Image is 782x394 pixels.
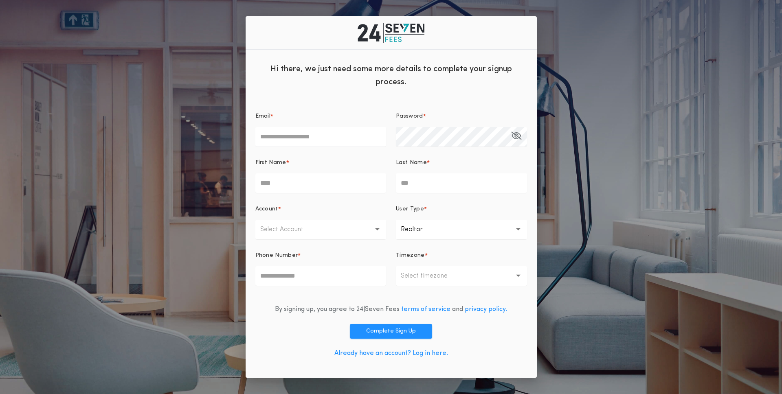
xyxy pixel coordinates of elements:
[396,252,425,260] p: Timezone
[396,173,527,193] input: Last Name*
[255,266,387,286] input: Phone Number*
[255,173,387,193] input: First Name*
[401,271,461,281] p: Select timezone
[255,127,387,147] input: Email*
[255,159,286,167] p: First Name
[396,205,424,213] p: User Type
[396,127,527,147] input: Password*
[255,205,278,213] p: Account
[246,56,537,93] div: Hi there, we just need some more details to complete your signup process.
[511,127,521,147] button: Password*
[260,225,316,234] p: Select Account
[396,266,527,286] button: Select timezone
[255,220,387,239] button: Select Account
[401,306,450,313] a: terms of service
[358,23,424,42] img: org logo
[396,159,427,167] p: Last Name
[350,324,432,339] button: Complete Sign Up
[275,304,507,314] div: By signing up, you agree to 24|Seven Fees and
[334,350,448,357] a: Already have an account? Log in here.
[255,252,298,260] p: Phone Number
[401,225,436,234] p: Realtor
[396,220,527,239] button: Realtor
[255,112,271,120] p: Email
[396,112,423,120] p: Password
[465,306,507,313] a: privacy policy.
